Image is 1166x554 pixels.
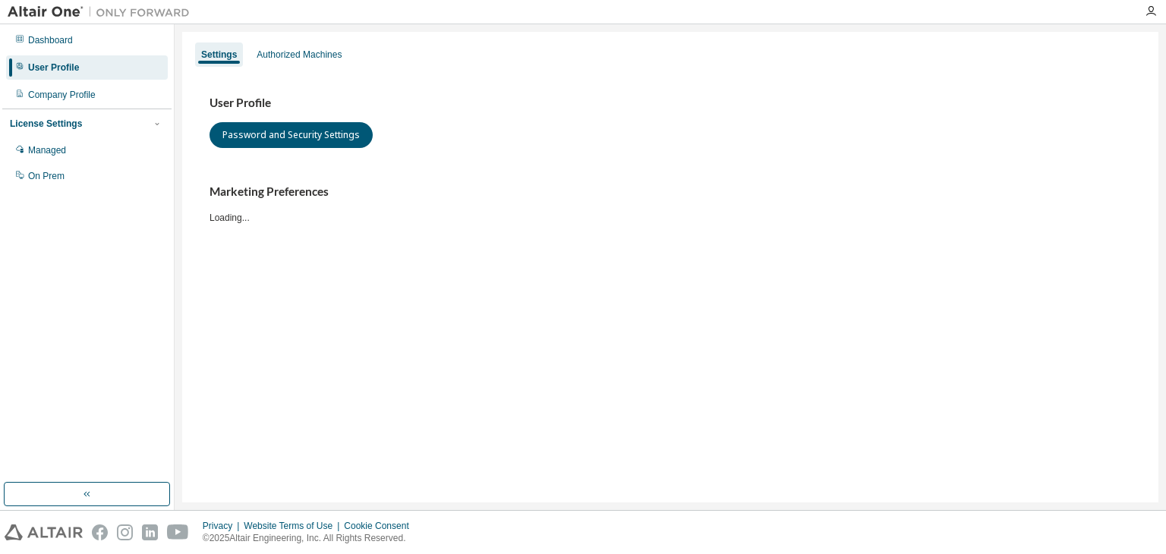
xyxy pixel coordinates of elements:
[210,184,1131,223] div: Loading...
[10,118,82,130] div: License Settings
[201,49,237,61] div: Settings
[210,122,373,148] button: Password and Security Settings
[92,524,108,540] img: facebook.svg
[203,520,244,532] div: Privacy
[210,184,1131,200] h3: Marketing Preferences
[117,524,133,540] img: instagram.svg
[28,61,79,74] div: User Profile
[28,170,65,182] div: On Prem
[344,520,418,532] div: Cookie Consent
[8,5,197,20] img: Altair One
[203,532,418,545] p: © 2025 Altair Engineering, Inc. All Rights Reserved.
[28,34,73,46] div: Dashboard
[244,520,344,532] div: Website Terms of Use
[257,49,342,61] div: Authorized Machines
[5,524,83,540] img: altair_logo.svg
[167,524,189,540] img: youtube.svg
[28,89,96,101] div: Company Profile
[210,96,1131,111] h3: User Profile
[28,144,66,156] div: Managed
[142,524,158,540] img: linkedin.svg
